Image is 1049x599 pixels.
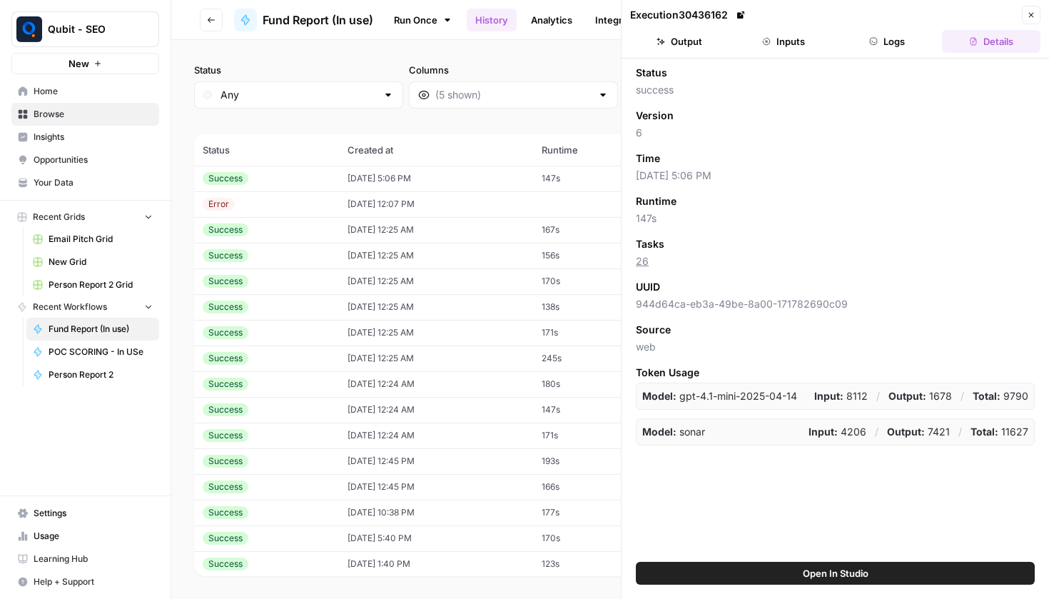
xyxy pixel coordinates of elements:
a: History [467,9,517,31]
td: 177s [533,500,657,525]
strong: Input: [814,390,843,402]
td: 170s [533,268,657,294]
td: [DATE] 12:25 AM [339,320,533,346]
button: Help + Support [11,570,159,593]
a: Run Once [385,8,461,32]
div: Error [203,198,235,211]
span: Opportunities [34,153,153,166]
td: [DATE] 1:40 PM [339,551,533,577]
td: 245s [533,346,657,371]
div: Success [203,249,248,262]
button: Recent Workflows [11,296,159,318]
span: Usage [34,530,153,543]
p: 1678 [888,389,952,403]
td: 170s [533,525,657,551]
a: Learning Hub [11,548,159,570]
a: Usage [11,525,159,548]
td: 193s [533,448,657,474]
span: web [636,340,1035,354]
span: Settings [34,507,153,520]
div: Success [203,352,248,365]
a: Settings [11,502,159,525]
strong: Output: [887,426,925,438]
img: Qubit - SEO Logo [16,16,42,42]
span: 6 [636,126,1035,140]
span: 944d64ca-eb3a-49be-8a00-171782690c09 [636,297,1035,311]
td: 167s [533,217,657,243]
span: Home [34,85,153,98]
p: 8112 [814,389,868,403]
td: [DATE] 12:25 AM [339,268,533,294]
p: / [958,425,962,439]
div: Success [203,480,248,493]
div: Success [203,429,248,442]
a: New Grid [26,251,159,273]
td: [DATE] 12:24 AM [339,423,533,448]
button: Open In Studio [636,562,1035,585]
p: 11627 [971,425,1028,439]
span: New [69,56,89,71]
a: Home [11,80,159,103]
span: Insights [34,131,153,144]
span: Person Report 2 [49,368,153,381]
div: Success [203,301,248,313]
span: Token Usage [636,366,1035,380]
button: Logs [838,30,937,53]
strong: Total: [973,390,1000,402]
button: Workspace: Qubit - SEO [11,11,159,47]
td: [DATE] 12:45 PM [339,474,533,500]
span: UUID [636,280,660,294]
td: [DATE] 12:25 AM [339,217,533,243]
span: Time [636,151,660,166]
p: / [876,389,880,403]
span: Status [636,66,667,80]
td: [DATE] 12:25 AM [339,294,533,320]
span: (218 records) [194,109,1026,134]
span: 147s [636,211,1035,226]
td: [DATE] 12:25 AM [339,346,533,371]
div: Execution 30436162 [630,8,748,22]
button: Output [630,30,729,53]
p: / [875,425,878,439]
td: 138s [533,294,657,320]
input: (5 shown) [435,88,592,102]
div: Success [203,275,248,288]
a: Your Data [11,171,159,194]
span: [DATE] 5:06 PM [636,168,1035,183]
div: Success [203,558,248,570]
td: 171s [533,423,657,448]
th: Status [194,134,339,166]
button: New [11,53,159,74]
span: Help + Support [34,575,153,588]
span: Version [636,109,674,123]
strong: Output: [888,390,926,402]
span: Fund Report (In use) [49,323,153,336]
p: sonar [642,425,705,439]
span: New Grid [49,256,153,268]
span: Runtime [636,194,676,208]
span: Learning Hub [34,553,153,565]
button: Details [942,30,1040,53]
p: 9790 [973,389,1028,403]
span: Recent Grids [33,211,85,223]
span: POC SCORING - In USe [49,346,153,358]
p: 4206 [809,425,866,439]
td: [DATE] 5:06 PM [339,166,533,191]
td: 147s [533,397,657,423]
strong: Input: [809,426,838,438]
td: 166s [533,474,657,500]
span: Person Report 2 Grid [49,278,153,291]
a: Browse [11,103,159,126]
div: Success [203,326,248,339]
a: 26 [636,255,649,267]
td: 156s [533,243,657,268]
a: Analytics [522,9,581,31]
span: Recent Workflows [33,301,107,313]
a: Insights [11,126,159,149]
strong: Model: [642,426,676,438]
strong: Model: [642,390,676,402]
span: Qubit - SEO [48,22,134,36]
input: Any [221,88,377,102]
td: [DATE] 12:24 AM [339,371,533,397]
td: [DATE] 10:38 PM [339,500,533,525]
